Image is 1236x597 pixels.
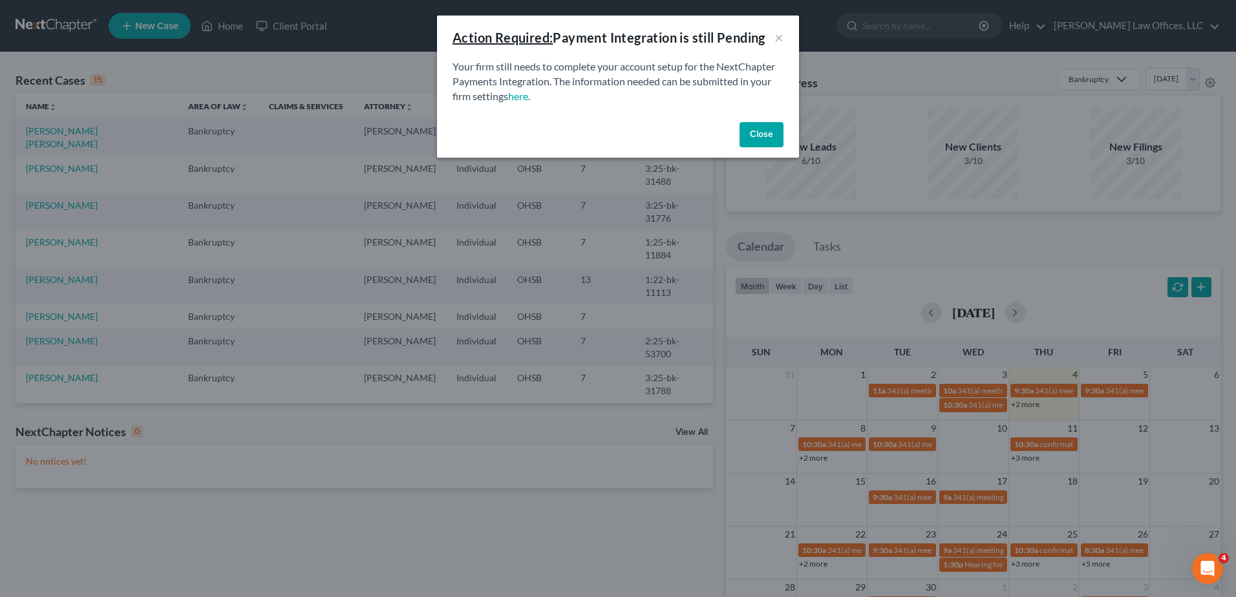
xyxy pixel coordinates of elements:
span: 4 [1219,553,1229,563]
iframe: Intercom live chat [1192,553,1223,584]
a: here [508,90,528,102]
button: Close [740,122,783,148]
p: Your firm still needs to complete your account setup for the NextChapter Payments Integration. Th... [453,59,783,104]
div: Payment Integration is still Pending [453,28,765,47]
button: × [774,30,783,45]
u: Action Required: [453,30,553,45]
